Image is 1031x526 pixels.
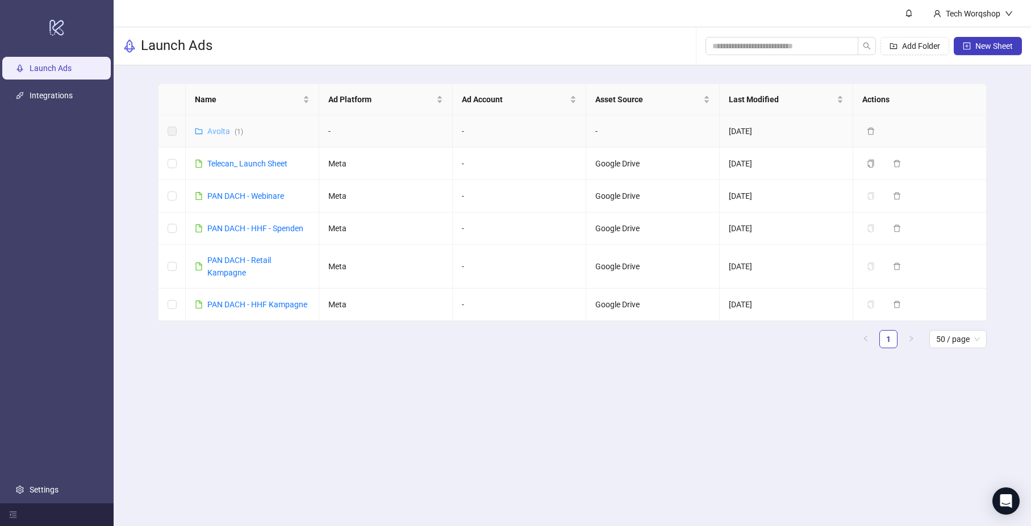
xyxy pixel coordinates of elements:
[729,93,834,106] span: Last Modified
[328,93,434,106] span: Ad Platform
[195,224,203,232] span: file
[586,289,720,321] td: Google Drive
[893,262,901,270] span: delete
[941,7,1005,20] div: Tech Worqshop
[862,189,884,203] button: The sheet needs to be migrated before it can be duplicated. Please open the sheet to migrate it.
[954,37,1022,55] button: New Sheet
[586,180,720,212] td: Google Drive
[586,245,720,289] td: Google Drive
[9,511,17,519] span: menu-fold
[186,84,319,115] th: Name
[195,127,203,135] span: folder
[235,128,243,136] span: ( 1 )
[720,245,853,289] td: [DATE]
[902,41,940,51] span: Add Folder
[195,262,203,270] span: file
[893,224,901,232] span: delete
[908,335,915,342] span: right
[453,84,586,115] th: Ad Account
[207,191,284,201] a: PAN DACH - Webinare
[879,330,898,348] li: 1
[720,115,853,148] td: [DATE]
[992,487,1020,515] div: Open Intercom Messenger
[319,289,453,321] td: Meta
[207,159,287,168] a: Telecan_ Launch Sheet
[462,93,567,106] span: Ad Account
[862,298,884,311] button: The sheet needs to be migrated before it can be duplicated. Please open the sheet to migrate it.
[319,212,453,245] td: Meta
[720,148,853,180] td: [DATE]
[963,42,971,50] span: plus-square
[30,64,72,73] a: Launch Ads
[586,212,720,245] td: Google Drive
[586,115,720,148] td: -
[30,485,59,494] a: Settings
[867,160,875,168] span: copy
[453,212,586,245] td: -
[905,9,913,17] span: bell
[880,37,949,55] button: Add Folder
[857,330,875,348] li: Previous Page
[720,84,853,115] th: Last Modified
[319,180,453,212] td: Meta
[880,331,897,348] a: 1
[586,84,720,115] th: Asset Source
[720,289,853,321] td: [DATE]
[141,37,212,55] h3: Launch Ads
[319,148,453,180] td: Meta
[867,127,875,135] span: delete
[862,222,884,235] button: The sheet needs to be migrated before it can be duplicated. Please open the sheet to migrate it.
[975,41,1013,51] span: New Sheet
[453,115,586,148] td: -
[936,331,980,348] span: 50 / page
[893,192,901,200] span: delete
[207,300,307,309] a: PAN DACH - HHF Kampagne
[1005,10,1013,18] span: down
[586,148,720,180] td: Google Drive
[453,289,586,321] td: -
[453,245,586,289] td: -
[207,224,303,233] a: PAN DACH - HHF - Spenden
[195,160,203,168] span: file
[207,256,271,277] a: PAN DACH - Retail Kampagne
[319,84,453,115] th: Ad Platform
[890,42,898,50] span: folder-add
[207,127,243,136] a: Avolta(1)
[902,330,920,348] li: Next Page
[195,93,300,106] span: Name
[123,39,136,53] span: rocket
[195,300,203,308] span: file
[862,260,884,273] button: The sheet needs to be migrated before it can be duplicated. Please open the sheet to migrate it.
[853,84,987,115] th: Actions
[862,335,869,342] span: left
[857,330,875,348] button: left
[595,93,701,106] span: Asset Source
[195,192,203,200] span: file
[929,330,987,348] div: Page Size
[453,148,586,180] td: -
[720,180,853,212] td: [DATE]
[319,245,453,289] td: Meta
[893,300,901,308] span: delete
[453,180,586,212] td: -
[893,160,901,168] span: delete
[319,115,453,148] td: -
[863,42,871,50] span: search
[720,212,853,245] td: [DATE]
[30,91,73,100] a: Integrations
[902,330,920,348] button: right
[933,10,941,18] span: user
